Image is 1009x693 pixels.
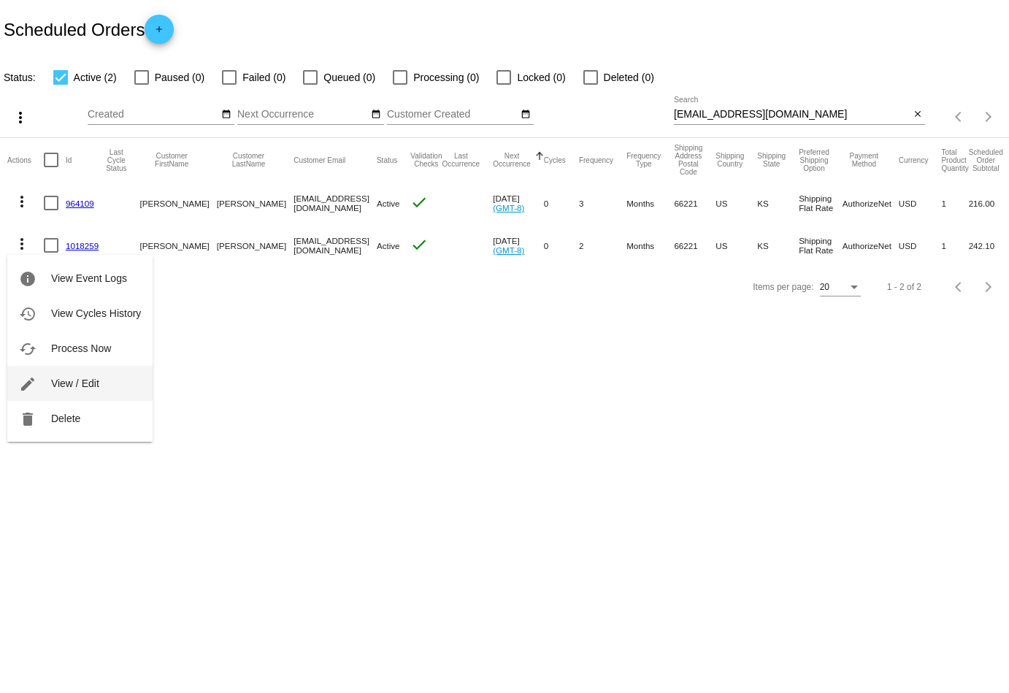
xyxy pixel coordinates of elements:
span: View Event Logs [51,272,127,284]
span: Delete [51,413,80,424]
mat-icon: cached [19,340,37,358]
mat-icon: info [19,270,37,288]
mat-icon: delete [19,410,37,428]
span: View Cycles History [51,307,141,319]
span: View / Edit [51,378,99,389]
mat-icon: edit [19,375,37,393]
mat-icon: history [19,305,37,323]
span: Process Now [51,342,111,354]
